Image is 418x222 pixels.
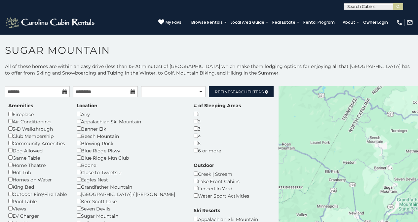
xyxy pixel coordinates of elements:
div: Club Membership [8,132,67,140]
div: Homes on Water [8,176,67,183]
label: Location [77,102,97,109]
div: EV Charger [8,212,67,219]
div: Outdoor Fire/Fire Table [8,190,67,198]
div: Creek | Stream [194,170,249,177]
span: Refine Filters [215,89,264,94]
div: Home Theatre [8,161,67,169]
a: Browse Rentals [188,18,226,27]
label: Amenities [8,102,33,109]
div: Lake Front Cabins [194,177,249,185]
div: Appalachian Ski Mountain [77,118,184,125]
div: Water Sport Activities [194,192,249,199]
div: Blue Ridge Pkwy [77,147,184,154]
div: Seven Devils [77,205,184,212]
div: 6 or more [194,147,241,154]
div: Fenced-In Yard [194,185,249,192]
a: About [339,18,359,27]
div: 3-D Walkthrough [8,125,67,132]
div: Close to Tweetsie [77,169,184,176]
div: Dog Allowed [8,147,67,154]
a: RefineSearchFilters [209,86,274,97]
img: White-1-2.png [5,16,96,29]
a: Local Area Guide [227,18,268,27]
div: Hot Tub [8,169,67,176]
div: Banner Elk [77,125,184,132]
div: 3 [194,125,241,132]
div: 5 [194,140,241,147]
div: Grandfather Mountain [77,183,184,190]
div: Sugar Mountain [77,212,184,219]
label: # of Sleeping Areas [194,102,241,109]
img: phone-regular-white.png [396,19,403,26]
div: Fireplace [8,111,67,118]
div: Beech Mountain [77,132,184,140]
div: Blowing Rock [77,140,184,147]
div: Views [8,205,67,212]
div: King Bed [8,183,67,190]
div: Pool Table [8,198,67,205]
div: Any [77,111,184,118]
div: [GEOGRAPHIC_DATA] / [PERSON_NAME] [77,190,184,198]
div: Eagles Nest [77,176,184,183]
img: mail-regular-white.png [406,19,413,26]
div: 4 [194,132,241,140]
div: Kerr Scott Lake [77,198,184,205]
div: Boone [77,161,184,169]
div: Blue Ridge Mtn Club [77,154,184,161]
a: My Favs [158,19,181,26]
a: Owner Login [360,18,391,27]
div: Community Amenities [8,140,67,147]
label: Outdoor [194,162,214,169]
a: Real Estate [269,18,299,27]
label: Ski Resorts [194,207,220,214]
div: 1 [194,111,241,118]
div: Air Conditioning [8,118,67,125]
div: Game Table [8,154,67,161]
a: Rental Program [300,18,338,27]
div: 2 [194,118,241,125]
span: My Favs [166,19,181,25]
span: Search [230,89,247,94]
